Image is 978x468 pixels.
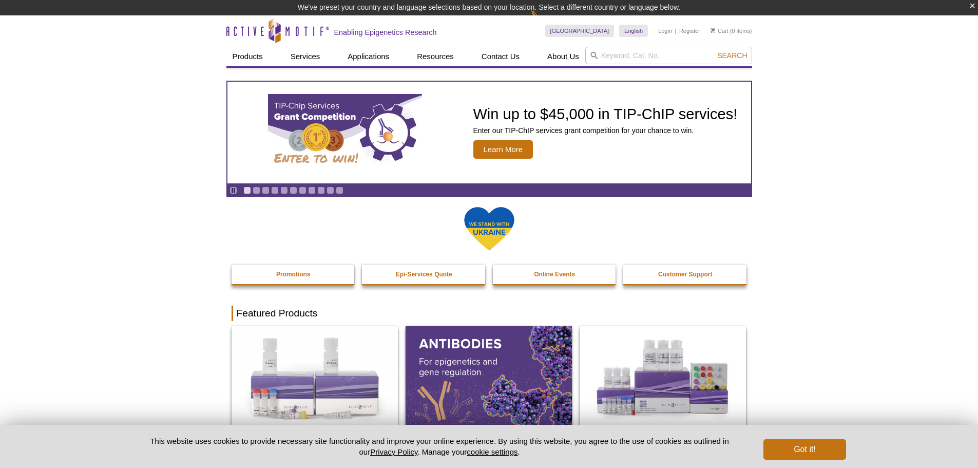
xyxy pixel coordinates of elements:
a: Go to slide 3 [262,186,270,194]
a: Go to slide 9 [317,186,325,194]
a: Go to slide 11 [336,186,343,194]
img: All Antibodies [406,326,572,427]
input: Keyword, Cat. No. [585,47,752,64]
strong: Epi-Services Quote [396,271,452,278]
a: Login [658,27,672,34]
img: TIP-ChIP Services Grant Competition [268,94,422,171]
a: Register [679,27,700,34]
button: cookie settings [467,447,517,456]
a: Promotions [232,265,356,284]
li: | [675,25,677,37]
strong: Promotions [276,271,311,278]
h2: Enabling Epigenetics Research [334,28,437,37]
a: Cart [711,27,728,34]
a: Go to slide 8 [308,186,316,194]
a: Go to slide 7 [299,186,306,194]
h2: Win up to $45,000 in TIP-ChIP services! [473,106,738,122]
a: Go to slide 1 [243,186,251,194]
img: Your Cart [711,28,715,33]
button: Got it! [763,439,846,460]
article: TIP-ChIP Services Grant Competition [227,82,751,183]
a: Toggle autoplay [229,186,237,194]
a: Go to slide 4 [271,186,279,194]
a: Applications [341,47,395,66]
a: Epi-Services Quote [362,265,486,284]
a: Customer Support [623,265,747,284]
p: Enter our TIP-ChIP services grant competition for your chance to win. [473,126,738,135]
a: [GEOGRAPHIC_DATA] [545,25,615,37]
a: TIP-ChIP Services Grant Competition Win up to $45,000 in TIP-ChIP services! Enter our TIP-ChIP se... [227,82,751,183]
a: Resources [411,47,460,66]
strong: Online Events [534,271,575,278]
a: Go to slide 6 [290,186,297,194]
img: We Stand With Ukraine [464,206,515,252]
img: Change Here [530,8,558,32]
img: CUT&Tag-IT® Express Assay Kit [580,326,746,427]
strong: Customer Support [658,271,712,278]
img: DNA Library Prep Kit for Illumina [232,326,398,427]
a: Products [226,47,269,66]
a: English [619,25,648,37]
a: About Us [541,47,585,66]
h2: Featured Products [232,306,747,321]
a: Go to slide 2 [253,186,260,194]
p: This website uses cookies to provide necessary site functionality and improve your online experie... [132,436,747,457]
li: (0 items) [711,25,752,37]
span: Search [717,51,747,60]
button: Search [714,51,750,60]
a: Go to slide 5 [280,186,288,194]
a: Go to slide 10 [327,186,334,194]
a: Services [284,47,327,66]
a: Online Events [493,265,617,284]
a: Privacy Policy [370,447,417,456]
a: Contact Us [475,47,526,66]
span: Learn More [473,140,533,159]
